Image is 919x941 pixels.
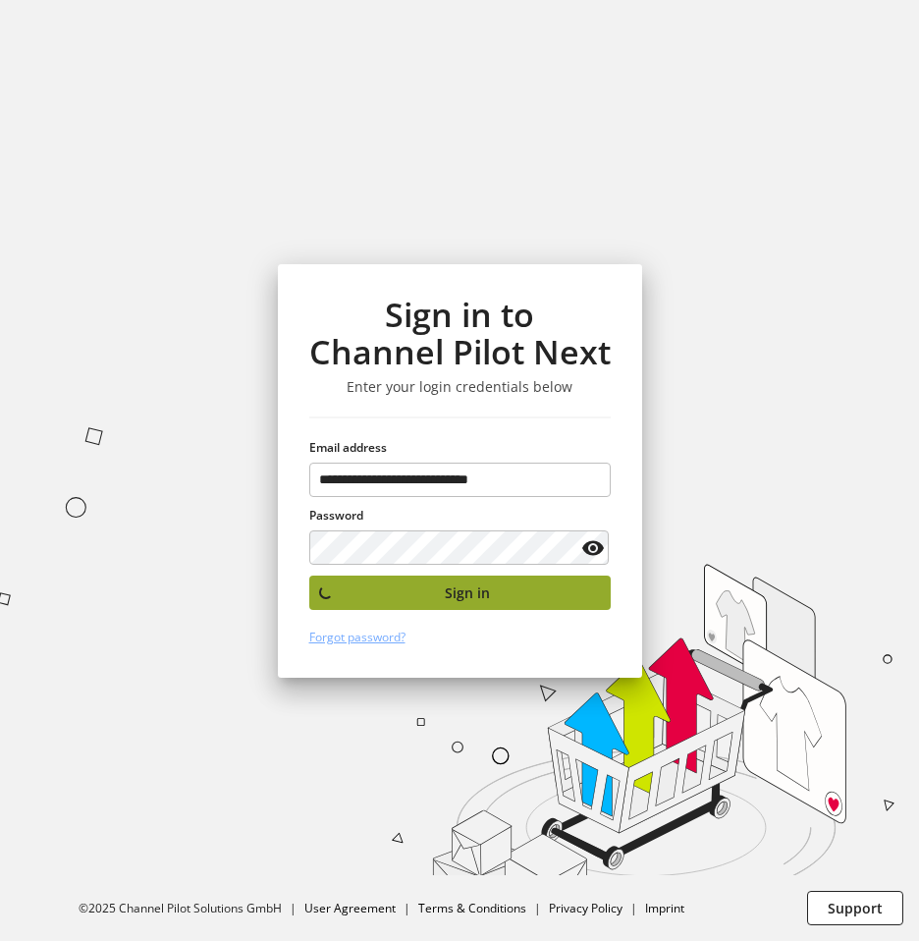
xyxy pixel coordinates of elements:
span: Password [309,507,363,524]
button: Support [807,891,903,925]
a: Privacy Policy [549,900,622,916]
a: Terms & Conditions [418,900,526,916]
span: Email address [309,439,387,456]
h3: Enter your login credentials below [309,378,611,396]
li: ©2025 Channel Pilot Solutions GmbH [79,900,304,917]
h1: Sign in to Channel Pilot Next [309,296,611,371]
a: Forgot password? [309,629,405,645]
span: Support [828,898,883,918]
a: Imprint [645,900,684,916]
a: User Agreement [304,900,396,916]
